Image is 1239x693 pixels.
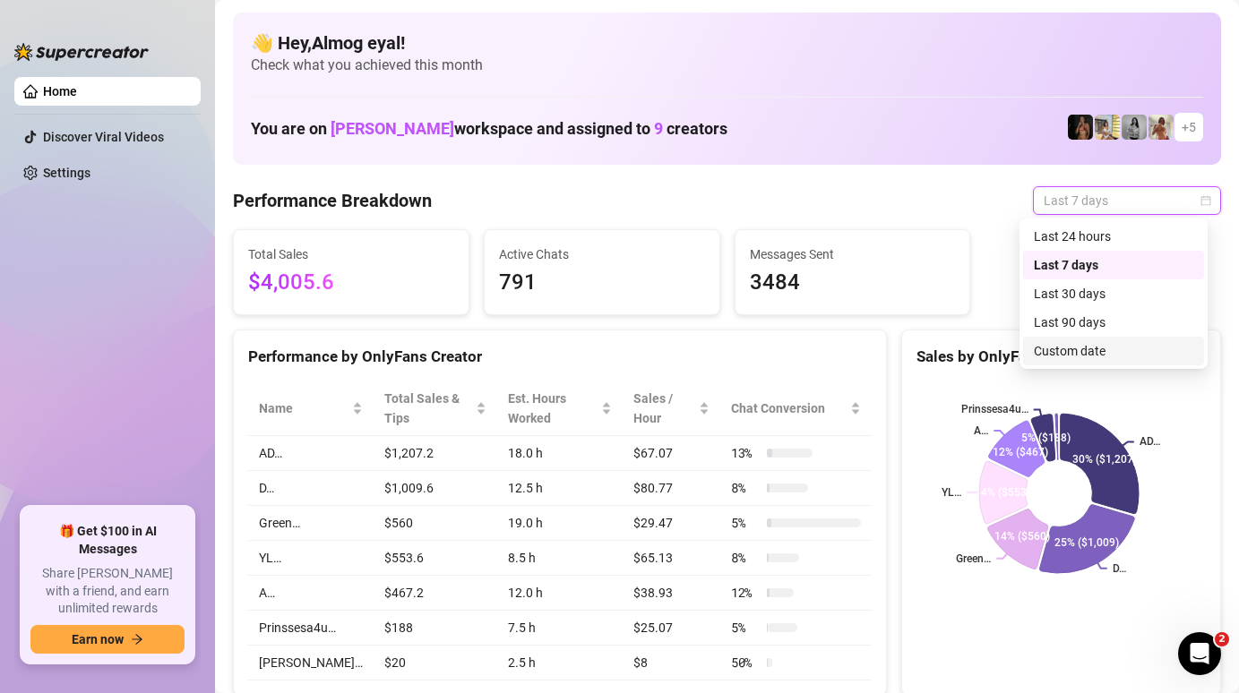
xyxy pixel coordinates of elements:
span: 🎁 Get $100 in AI Messages [30,523,185,558]
span: 8 % [731,548,760,568]
td: Green… [248,506,374,541]
td: $25.07 [623,611,720,646]
span: Earn now [72,632,124,646]
td: $67.07 [623,436,720,471]
span: Check what you achieved this month [251,56,1203,75]
span: 9 [654,119,663,138]
span: Chat Conversion [731,398,847,418]
td: AD… [248,436,374,471]
span: Share [PERSON_NAME] with a friend, and earn unlimited rewards [30,565,185,618]
img: Prinssesa4u [1095,115,1120,140]
text: D… [1113,562,1126,575]
td: $467.2 [374,576,497,611]
span: arrow-right [131,633,143,646]
span: 12 % [731,583,760,603]
span: + 5 [1182,117,1196,137]
a: Discover Viral Videos [43,130,164,144]
td: 8.5 h [497,541,624,576]
a: Home [43,84,77,98]
text: A… [974,424,988,437]
td: 7.5 h [497,611,624,646]
span: Total Sales [248,244,454,264]
td: $38.93 [623,576,720,611]
div: Custom date [1023,337,1204,365]
div: Last 7 days [1034,255,1193,275]
h4: Performance Breakdown [233,188,432,213]
span: calendar [1200,195,1211,206]
th: Name [248,381,374,436]
div: Last 24 hours [1034,227,1193,246]
span: 5 % [731,513,760,533]
div: Last 90 days [1023,308,1204,337]
td: 12.5 h [497,471,624,506]
div: Performance by OnlyFans Creator [248,345,872,369]
div: Last 30 days [1034,284,1193,304]
div: Custom date [1034,341,1193,361]
span: 2 [1215,632,1229,646]
td: $560 [374,506,497,541]
img: Green [1149,115,1174,140]
span: Name [259,398,348,418]
iframe: Intercom live chat [1178,632,1221,675]
th: Chat Conversion [720,381,872,436]
td: $80.77 [623,471,720,506]
span: Messages Sent [750,244,956,264]
td: [PERSON_NAME]… [248,646,374,680]
div: Last 24 hours [1023,222,1204,251]
td: D… [248,471,374,506]
span: 791 [499,266,705,300]
span: 5 % [731,618,760,637]
span: [PERSON_NAME] [331,119,454,138]
button: Earn nowarrow-right [30,625,185,654]
div: Sales by OnlyFans Creator [916,345,1206,369]
span: Total Sales & Tips [384,389,472,428]
img: A [1122,115,1147,140]
td: 18.0 h [497,436,624,471]
td: 19.0 h [497,506,624,541]
h4: 👋 Hey, Almog eyal ! [251,30,1203,56]
text: Green… [956,552,991,565]
td: YL… [248,541,374,576]
th: Sales / Hour [623,381,720,436]
span: Last 7 days [1044,187,1210,214]
div: Last 30 days [1023,279,1204,308]
text: YL… [942,486,961,499]
td: $65.13 [623,541,720,576]
td: $20 [374,646,497,680]
span: $4,005.6 [248,266,454,300]
td: $1,207.2 [374,436,497,471]
td: A… [248,576,374,611]
div: Last 90 days [1034,312,1193,332]
img: D [1068,115,1093,140]
a: Settings [43,166,90,180]
h1: You are on workspace and assigned to creators [251,119,727,139]
td: $553.6 [374,541,497,576]
text: Prinssesa4u… [961,404,1028,416]
div: Est. Hours Worked [508,389,598,428]
div: Last 7 days [1023,251,1204,279]
td: $29.47 [623,506,720,541]
span: 13 % [731,443,760,463]
span: Active Chats [499,244,705,264]
th: Total Sales & Tips [374,381,497,436]
td: $1,009.6 [374,471,497,506]
td: 2.5 h [497,646,624,680]
td: $188 [374,611,497,646]
span: 3484 [750,266,956,300]
td: $8 [623,646,720,680]
td: Prinssesa4u… [248,611,374,646]
text: AD… [1140,436,1160,449]
td: 12.0 h [497,576,624,611]
span: 8 % [731,478,760,498]
img: logo-BBDzfeDw.svg [14,43,149,61]
span: Sales / Hour [633,389,695,428]
span: 50 % [731,653,760,672]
